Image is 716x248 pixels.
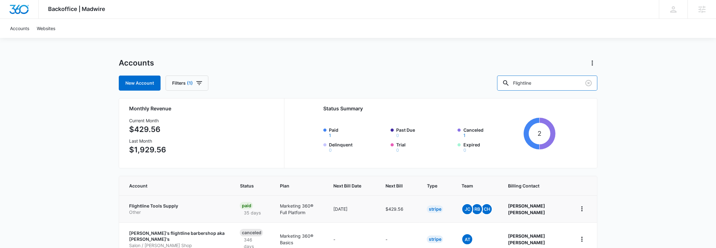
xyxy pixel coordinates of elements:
strong: [PERSON_NAME] [PERSON_NAME] [508,233,545,245]
input: Search [497,76,597,91]
label: Past Due [396,127,454,138]
span: Backoffice | Madwire [48,6,105,12]
h3: Current Month [129,117,166,124]
span: CH [482,204,492,214]
span: Next Bill [385,182,402,189]
span: JC [462,204,472,214]
div: Canceled [240,229,263,236]
div: Stripe [427,205,443,213]
p: Flightline Tools Supply [129,203,225,209]
p: $429.56 [129,124,166,135]
td: [DATE] [325,195,378,222]
label: Trial [396,141,454,152]
span: (1) [187,81,193,85]
button: Actions [587,58,597,68]
button: Canceled [463,133,465,138]
strong: [PERSON_NAME] [PERSON_NAME] [508,203,545,215]
span: At [462,234,472,244]
button: home [577,234,587,244]
td: $429.56 [378,195,419,222]
label: Canceled [463,127,521,138]
span: Type [427,182,437,189]
span: RB [472,204,482,214]
label: Paid [329,127,387,138]
p: Marketing 360® Basics [280,233,318,246]
div: Stripe [427,235,443,243]
span: Team [461,182,484,189]
span: Account [129,182,216,189]
span: Next Bill Date [333,182,361,189]
h3: Last Month [129,138,166,144]
p: $1,929.56 [129,144,166,156]
span: Status [240,182,256,189]
button: Paid [329,133,331,138]
h2: Status Summary [323,105,555,112]
button: Clear [583,78,593,88]
label: Expired [463,141,521,152]
span: Plan [280,182,318,189]
a: New Account [119,76,161,91]
tspan: 2 [538,129,541,137]
button: home [577,204,587,214]
a: Websites [33,19,59,38]
button: Filters(1) [166,76,208,91]
span: Billing Contact [508,182,562,189]
a: Accounts [6,19,33,38]
div: Paid [240,202,253,209]
a: Flightline Tools SupplyOther [129,203,225,215]
p: 35 days [240,209,264,216]
p: Marketing 360® Full Platform [280,203,318,216]
p: [PERSON_NAME]'s flightline barbershop aka [PERSON_NAME]'s [129,230,225,242]
h2: Monthly Revenue [129,105,276,112]
p: Other [129,209,225,215]
h1: Accounts [119,58,154,68]
label: Delinquent [329,141,387,152]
